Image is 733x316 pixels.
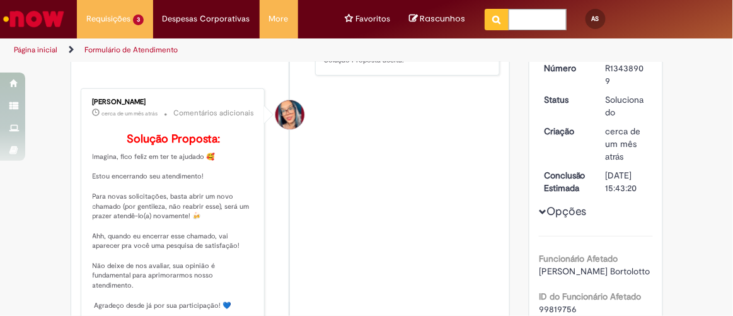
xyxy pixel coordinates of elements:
a: No momento, sua lista de rascunhos tem 0 Itens [410,13,466,25]
small: Comentários adicionais [174,108,255,119]
p: Imagina, fico feliz em ter te ajudado 🥰 Estou encerrando seu atendimento! Para novas solicitações... [93,133,255,310]
span: [PERSON_NAME] Bortolotto [539,266,650,277]
span: cerca de um mês atrás [606,126,641,162]
div: Maira Priscila Da Silva Arnaldo [275,100,304,129]
button: Pesquisar [485,9,509,30]
a: Formulário de Atendimento [84,45,178,55]
div: [DATE] 15:43:20 [606,169,649,194]
span: Favoritos [356,13,391,25]
dt: Criação [534,125,596,138]
span: Rascunhos [420,13,466,25]
div: Solucionado [606,93,649,119]
dt: Número [534,62,596,74]
img: ServiceNow [1,6,66,32]
a: Página inicial [14,45,57,55]
time: 22/08/2025 10:06:05 [606,126,641,162]
ul: Trilhas de página [9,38,418,62]
span: cerca de um mês atrás [102,110,158,117]
span: More [269,13,289,25]
div: R13438909 [606,62,649,87]
time: 25/08/2025 15:54:13 [102,110,158,117]
b: Funcionário Afetado [539,253,618,264]
span: 3 [133,15,144,25]
div: [PERSON_NAME] [93,98,255,106]
dt: Status [534,93,596,106]
b: ID do Funcionário Afetado [539,291,642,302]
span: Requisições [86,13,130,25]
dt: Conclusão Estimada [534,169,596,194]
span: AS [592,15,599,23]
b: Solução Proposta: [127,132,220,146]
span: Despesas Corporativas [163,13,250,25]
div: 22/08/2025 10:06:05 [606,125,649,163]
span: 99819756 [539,303,577,315]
